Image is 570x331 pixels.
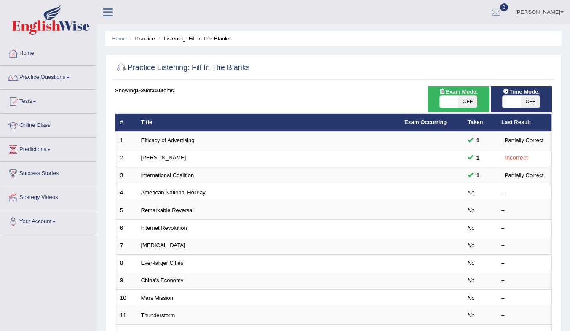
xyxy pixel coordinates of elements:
[404,119,447,125] a: Exam Occurring
[141,172,194,178] a: International Coalition
[141,242,185,248] a: [MEDICAL_DATA]
[115,62,250,74] h2: Practice Listening: Fill In The Blanks
[115,184,136,202] td: 4
[0,186,96,207] a: Strategy Videos
[468,277,475,283] em: No
[468,312,475,318] em: No
[468,295,475,301] em: No
[115,307,136,325] td: 11
[136,87,147,94] b: 1-20
[141,295,174,301] a: Mars Mission
[501,136,547,145] div: Partially Correct
[501,171,547,180] div: Partially Correct
[501,153,531,163] div: Incorrect
[115,237,136,255] td: 7
[0,210,96,231] a: Your Account
[473,136,483,145] span: You can still take this question
[0,66,96,87] a: Practice Questions
[0,90,96,111] a: Tests
[501,277,547,285] div: –
[473,171,483,180] span: You can still take this question
[141,277,184,283] a: China's Economy
[141,260,183,266] a: Ever-larger Cities
[0,42,96,63] a: Home
[468,242,475,248] em: No
[152,87,161,94] b: 301
[463,114,497,132] th: Taken
[0,114,96,135] a: Online Class
[468,189,475,196] em: No
[501,224,547,232] div: –
[473,153,483,162] span: You can still take this question
[115,86,552,94] div: Showing of items.
[115,219,136,237] td: 6
[501,207,547,215] div: –
[141,312,175,318] a: Thunderstorm
[468,225,475,231] em: No
[141,137,195,143] a: Efficacy of Advertising
[501,294,547,302] div: –
[141,154,186,161] a: [PERSON_NAME]
[115,289,136,307] td: 10
[115,202,136,220] td: 5
[141,189,206,196] a: American National Holiday
[497,114,552,132] th: Last Result
[115,272,136,290] td: 9
[501,312,547,320] div: –
[141,225,187,231] a: Internet Revolution
[115,167,136,184] td: 3
[115,132,136,149] td: 1
[501,189,547,197] div: –
[458,96,477,108] span: OFF
[501,259,547,267] div: –
[156,35,230,43] li: Listening: Fill In The Blanks
[428,86,489,112] div: Show exams occurring in exams
[0,138,96,159] a: Predictions
[112,35,126,42] a: Home
[468,207,475,213] em: No
[468,260,475,266] em: No
[500,3,508,11] span: 2
[115,114,136,132] th: #
[141,207,194,213] a: Remarkable Reversal
[115,254,136,272] td: 8
[499,87,543,96] span: Time Mode:
[115,149,136,167] td: 2
[436,87,481,96] span: Exam Mode:
[501,242,547,250] div: –
[0,162,96,183] a: Success Stories
[521,96,540,108] span: OFF
[128,35,155,43] li: Practice
[136,114,400,132] th: Title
